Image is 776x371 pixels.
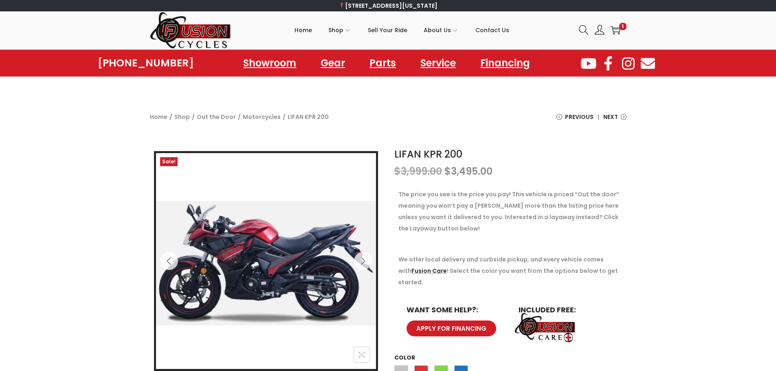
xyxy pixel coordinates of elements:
a: Home [295,12,312,48]
a: Financing [472,54,538,72]
p: The price you see is the price you pay! This vehicle is priced “Out the door” meaning you won’t p... [398,189,622,234]
span: Sell Your Ride [368,20,407,40]
span: Shop [328,20,343,40]
a: Parts [361,54,404,72]
a: About Us [424,12,459,48]
span: About Us [424,20,451,40]
a: [PHONE_NUMBER] [98,57,194,69]
h6: INCLUDED FREE: [519,306,614,314]
span: Home [295,20,312,40]
p: We offer local delivery and curbside pickup, and every vehicle comes with ! Select the color you ... [398,254,622,288]
span: Previous [565,111,594,123]
a: Service [412,54,464,72]
nav: Primary navigation [231,12,573,48]
span: LIFAN KPR 200 [288,111,329,123]
a: Sell Your Ride [368,12,407,48]
span: Contact Us [475,20,509,40]
a: APPLY FOR FINANCING [407,321,496,336]
nav: Menu [235,54,538,72]
span: / [192,111,195,123]
a: Gear [312,54,353,72]
a: Shop [328,12,352,48]
label: Color [394,353,415,362]
bdi: 3,999.00 [394,165,442,178]
button: Previous [160,252,178,270]
span: Next [603,111,618,123]
a: Fusion Care [411,267,447,275]
img: 📍 [339,2,345,8]
span: $ [394,165,401,178]
a: Showroom [235,54,304,72]
a: Contact Us [475,12,509,48]
span: APPLY FOR FINANCING [416,325,486,331]
span: / [169,111,172,123]
span: $ [444,165,451,178]
a: Out the Door [197,113,236,121]
span: / [283,111,286,123]
a: Previous [556,111,594,129]
bdi: 3,495.00 [444,165,492,178]
a: [STREET_ADDRESS][US_STATE] [339,2,437,10]
a: Motorcycles [243,113,281,121]
button: Next [354,252,372,270]
img: Woostify retina logo [150,11,231,49]
a: 1 [611,25,620,35]
a: Home [150,113,167,121]
span: / [238,111,241,123]
h6: WANT SOME HELP?: [407,306,502,314]
a: Shop [174,113,190,121]
a: Next [603,111,627,129]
